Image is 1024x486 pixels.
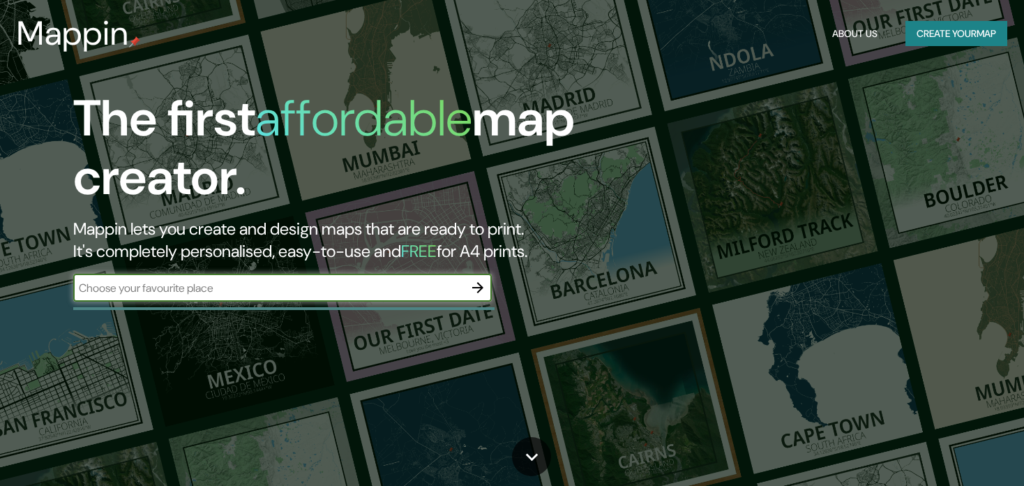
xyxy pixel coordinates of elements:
[129,36,140,47] img: mappin-pin
[905,21,1007,47] button: Create yourmap
[827,21,883,47] button: About Us
[17,14,129,53] h3: Mappin
[401,240,437,262] h5: FREE
[900,432,1009,471] iframe: Help widget launcher
[73,218,585,263] h2: Mappin lets you create and design maps that are ready to print. It's completely personalised, eas...
[255,86,472,151] h1: affordable
[73,89,585,218] h1: The first map creator.
[73,280,464,296] input: Choose your favourite place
